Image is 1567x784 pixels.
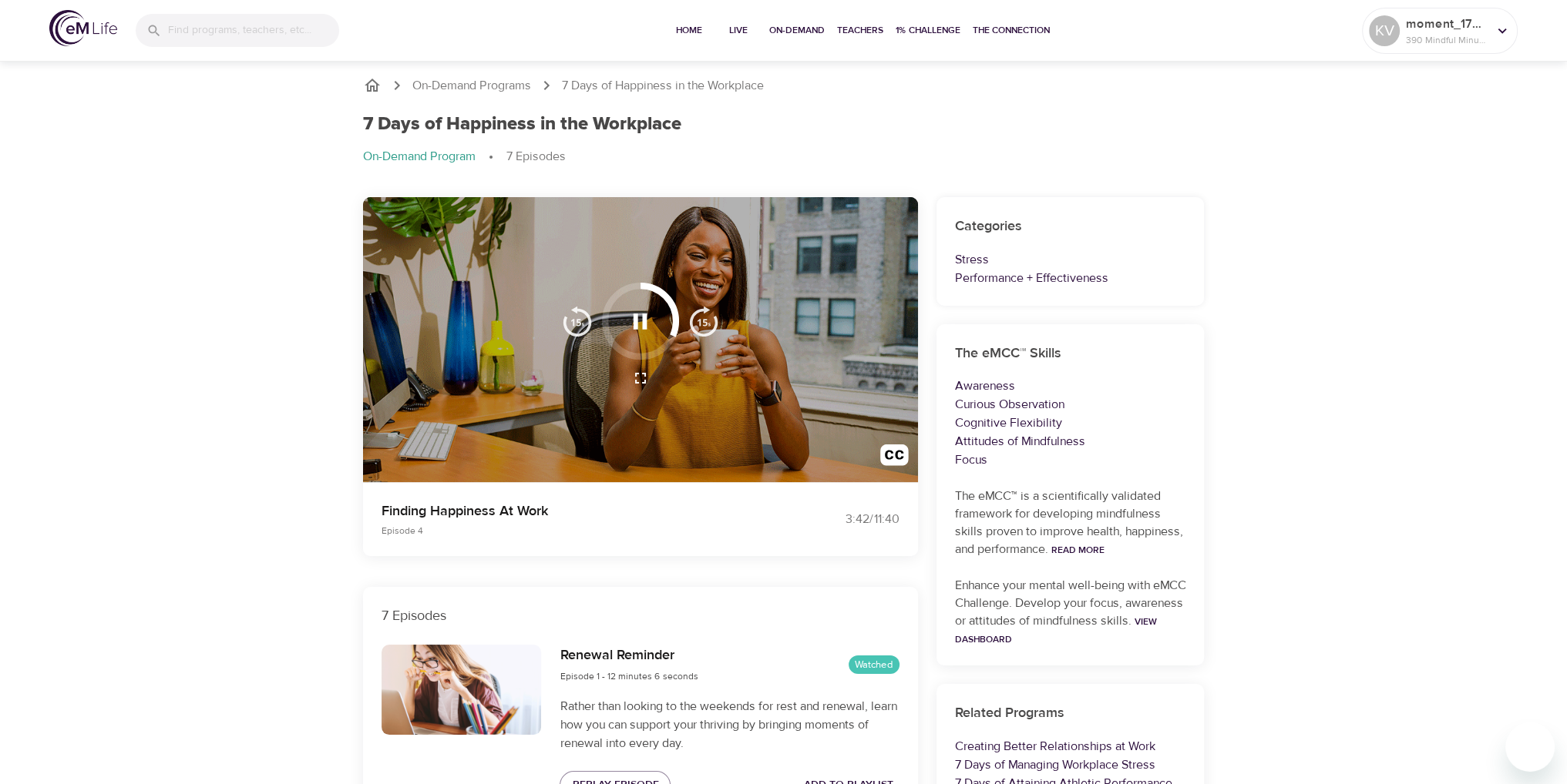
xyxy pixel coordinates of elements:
span: Episode 1 - 12 minutes 6 seconds [560,670,698,682]
img: 15s_next.svg [688,306,719,337]
img: open_caption.svg [880,444,909,473]
div: KV [1369,15,1400,46]
iframe: Button to launch messaging window [1505,722,1555,772]
a: Read More [1051,544,1105,556]
span: On-Demand [769,22,825,39]
a: 7 Days of Managing Workplace Stress [955,757,1155,772]
button: Transcript/Closed Captions (c) [871,435,918,482]
p: 7 Days of Happiness in the Workplace [562,77,764,95]
nav: breadcrumb [363,148,1205,166]
span: The Connection [973,22,1050,39]
h6: Categories [955,216,1186,238]
p: Rather than looking to the weekends for rest and renewal, learn how you can support your thriving... [560,697,899,752]
p: Focus [955,451,1186,469]
p: 7 Episodes [506,148,566,166]
span: Home [671,22,708,39]
a: Creating Better Relationships at Work [955,739,1155,754]
p: moment_1755283842 [1406,15,1488,33]
h6: Related Programs [955,702,1186,725]
img: 15s_prev.svg [562,306,593,337]
p: Episode 4 [382,524,765,538]
p: Stress [955,250,1186,269]
img: logo [49,10,117,46]
input: Find programs, teachers, etc... [168,14,339,47]
span: 1% Challenge [896,22,960,39]
p: Awareness [955,377,1186,395]
span: Teachers [837,22,883,39]
span: Live [720,22,757,39]
a: View Dashboard [955,615,1157,645]
a: On-Demand Programs [412,77,531,95]
span: Watched [849,658,900,672]
p: 390 Mindful Minutes [1406,33,1488,47]
h6: Renewal Reminder [560,645,698,667]
p: 7 Episodes [382,605,900,626]
p: Finding Happiness At Work [382,501,765,521]
h6: The eMCC™ Skills [955,343,1186,365]
div: 3:42 / 11:40 [784,511,900,528]
p: Attitudes of Mindfulness [955,432,1186,451]
p: The eMCC™ is a scientifically validated framework for developing mindfulness skills proven to imp... [955,487,1186,558]
p: Performance + Effectiveness [955,269,1186,287]
p: Enhance your mental well-being with eMCC Challenge. Develop your focus, awareness or attitudes of... [955,577,1186,648]
p: Curious Observation [955,395,1186,414]
p: Cognitive Flexibility [955,414,1186,432]
nav: breadcrumb [363,76,1205,95]
h1: 7 Days of Happiness in the Workplace [363,113,681,136]
p: On-Demand Program [363,148,476,166]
